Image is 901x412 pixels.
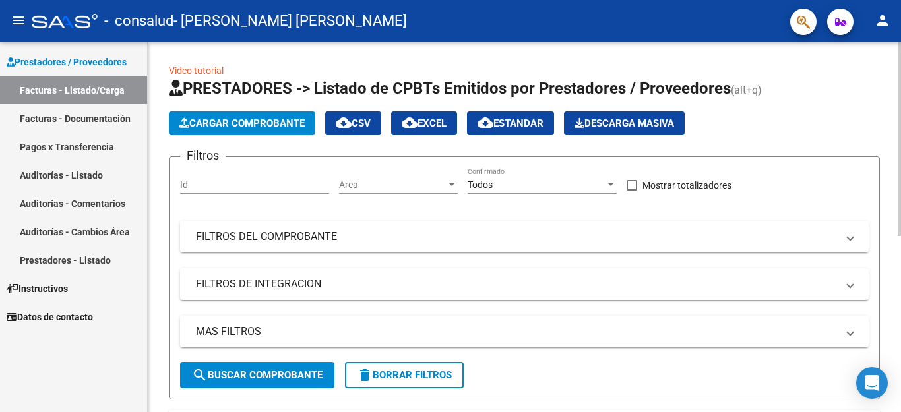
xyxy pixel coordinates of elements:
mat-expansion-panel-header: MAS FILTROS [180,316,869,347]
mat-expansion-panel-header: FILTROS DEL COMPROBANTE [180,221,869,252]
mat-icon: cloud_download [336,115,352,131]
mat-panel-title: FILTROS DEL COMPROBANTE [196,229,837,244]
span: Mostrar totalizadores [642,177,731,193]
button: EXCEL [391,111,457,135]
mat-icon: cloud_download [402,115,418,131]
button: Descarga Masiva [564,111,685,135]
button: Estandar [467,111,554,135]
span: Prestadores / Proveedores [7,55,127,69]
button: Cargar Comprobante [169,111,315,135]
mat-expansion-panel-header: FILTROS DE INTEGRACION [180,268,869,300]
button: Buscar Comprobante [180,362,334,388]
mat-icon: person [875,13,890,28]
span: Descarga Masiva [575,117,674,129]
a: Video tutorial [169,65,224,76]
mat-panel-title: MAS FILTROS [196,324,837,339]
span: Instructivos [7,281,68,296]
span: Buscar Comprobante [192,369,323,381]
span: CSV [336,117,371,129]
span: Estandar [478,117,544,129]
button: CSV [325,111,381,135]
app-download-masive: Descarga masiva de comprobantes (adjuntos) [564,111,685,135]
span: PRESTADORES -> Listado de CPBTs Emitidos por Prestadores / Proveedores [169,79,731,98]
mat-icon: delete [357,367,373,383]
span: Borrar Filtros [357,369,452,381]
div: Open Intercom Messenger [856,367,888,399]
h3: Filtros [180,146,226,165]
mat-panel-title: FILTROS DE INTEGRACION [196,277,837,291]
span: Area [339,179,446,191]
mat-icon: menu [11,13,26,28]
span: EXCEL [402,117,447,129]
mat-icon: cloud_download [478,115,493,131]
span: (alt+q) [731,84,762,96]
span: - [PERSON_NAME] [PERSON_NAME] [173,7,407,36]
span: Datos de contacto [7,310,93,324]
span: Cargar Comprobante [179,117,305,129]
mat-icon: search [192,367,208,383]
span: Todos [468,179,493,190]
button: Borrar Filtros [345,362,464,388]
span: - consalud [104,7,173,36]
